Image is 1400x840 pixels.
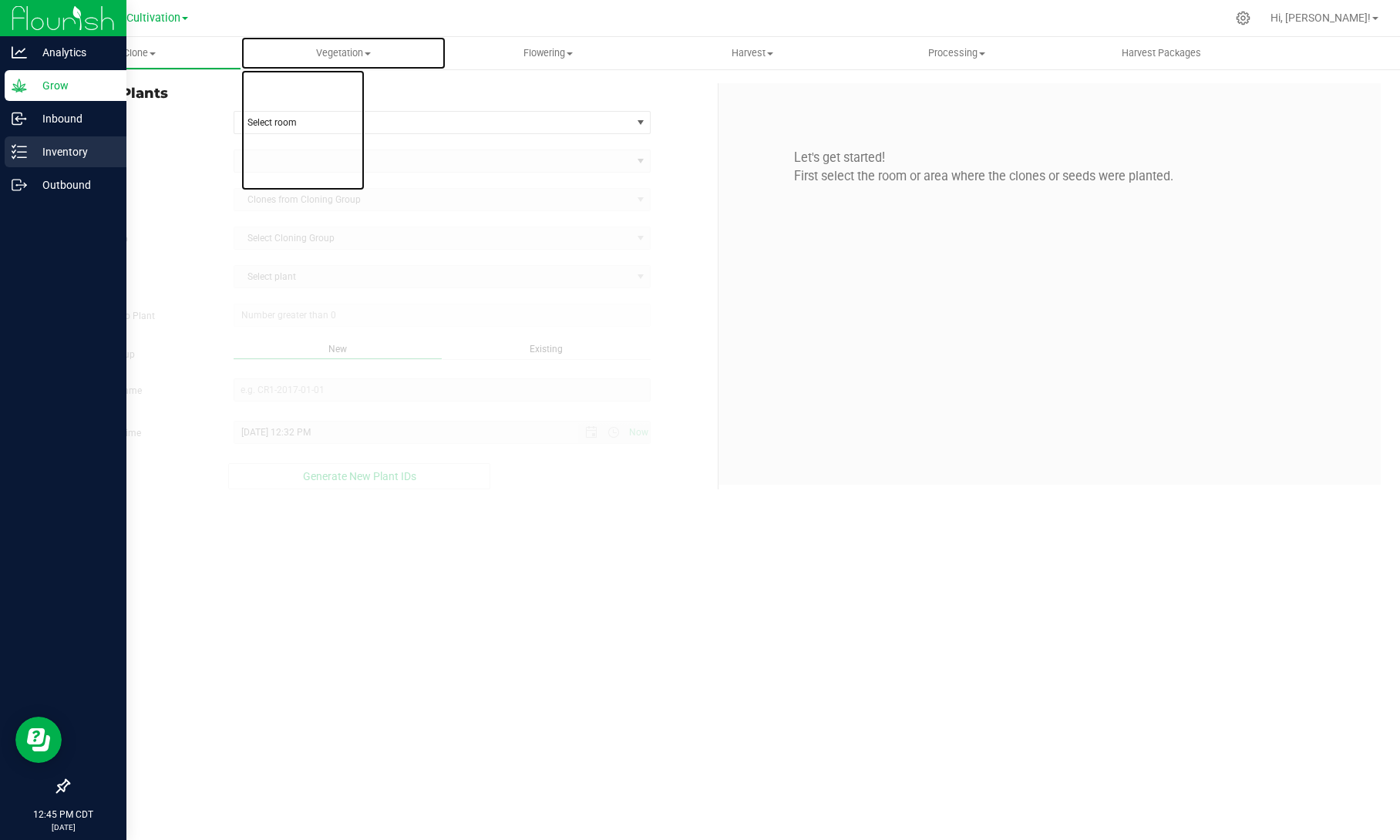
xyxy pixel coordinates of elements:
[1101,46,1222,60] span: Harvest Packages
[27,76,119,95] p: Grow
[328,344,347,354] span: New
[7,822,119,833] p: [DATE]
[56,155,222,169] label: Strain
[1270,12,1371,24] span: Hi, [PERSON_NAME]!
[12,78,27,93] inline-svg: Grow
[56,116,222,130] label: In Room
[241,37,446,69] a: Vegetation
[12,111,27,126] inline-svg: Inbound
[730,149,1369,186] p: Let's get started! First select the room or area where the clones or seeds were planted.
[855,37,1059,69] a: Processing
[530,344,563,354] span: Existing
[446,37,650,69] a: Flowering
[12,45,27,60] inline-svg: Analytics
[234,378,651,402] input: e.g. CR1-2017-01-01
[1233,11,1253,25] div: Manage settings
[56,348,222,361] label: Assign to Group
[27,143,119,161] p: Inventory
[651,37,855,69] a: Harvest
[56,270,222,284] label: Source Plant
[27,176,119,194] p: Outbound
[228,463,490,489] button: Generate New Plant IDs
[12,177,27,193] inline-svg: Outbound
[856,46,1058,60] span: Processing
[12,144,27,160] inline-svg: Inventory
[56,232,222,246] label: Cloning Group
[38,46,241,60] span: Clone
[56,384,222,398] label: New Group Name
[56,193,222,207] label: Source
[631,112,650,133] span: select
[27,43,119,62] p: Analytics
[126,12,180,25] span: Cultivation
[7,808,119,822] p: 12:45 PM CDT
[15,717,62,763] iframe: Resource center
[37,37,241,69] a: Clone
[446,46,649,60] span: Flowering
[27,109,119,128] p: Inbound
[1059,37,1264,69] a: Harvest Packages
[303,470,416,482] span: Generate New Plant IDs
[241,46,446,60] span: Vegetation
[68,83,706,104] span: Create Plants
[56,309,222,323] label: Total Clones to Plant
[651,46,854,60] span: Harvest
[56,426,222,440] label: Create Date/Time
[234,112,631,133] span: Select room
